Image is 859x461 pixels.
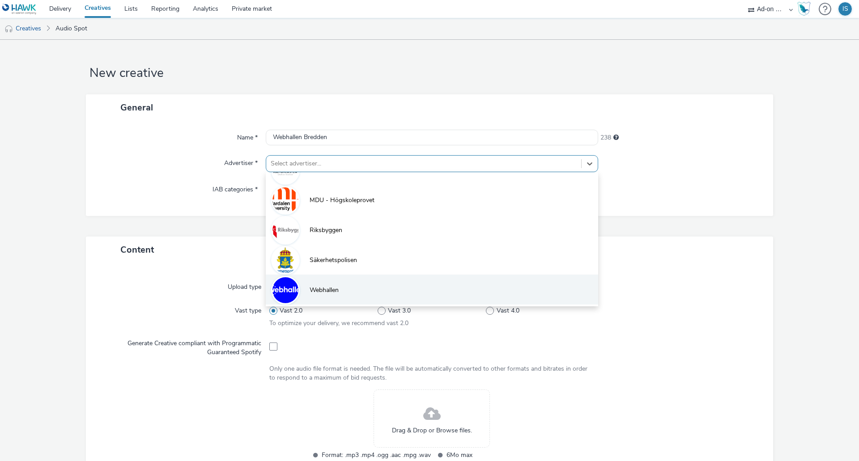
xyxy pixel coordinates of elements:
[392,426,472,435] span: Drag & Drop or Browse files.
[497,306,519,315] span: Vast 4.0
[269,364,595,383] div: Only one audio file format is needed. The file will be automatically converted to other formats a...
[322,450,431,460] span: Format: .mp3 .mp4 .ogg .aac .mpg .wav
[209,182,261,194] label: IAB categories *
[224,279,265,292] label: Upload type
[272,277,298,303] img: Webhallen
[310,196,374,205] span: MDU - Högskoleprovet
[231,303,265,315] label: Vast type
[280,306,302,315] span: Vast 2.0
[4,25,13,34] img: audio
[221,155,261,168] label: Advertiser *
[797,2,811,16] img: Hawk Academy
[86,65,773,82] h1: New creative
[2,4,37,15] img: undefined Logo
[388,306,411,315] span: Vast 3.0
[613,133,619,142] div: Maximum 255 characters
[797,2,814,16] a: Hawk Academy
[120,244,154,256] span: Content
[120,102,153,114] span: General
[447,450,556,460] span: 6Mo max
[272,247,298,273] img: Säkerhetspolisen
[842,2,848,16] div: IS
[272,217,298,243] img: Riksbyggen
[310,286,339,295] span: Webhallen
[269,319,408,327] span: To optimize your delivery, we recommend vast 2.0
[102,335,265,357] label: Generate Creative compliant with Programmatic Guaranteed Spotify
[234,130,261,142] label: Name *
[51,18,92,39] a: Audio Spot
[272,187,298,213] img: MDU - Högskoleprovet
[310,226,342,235] span: Riksbyggen
[600,133,611,142] span: 238
[266,130,598,145] input: Name
[310,256,357,265] span: Säkerhetspolisen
